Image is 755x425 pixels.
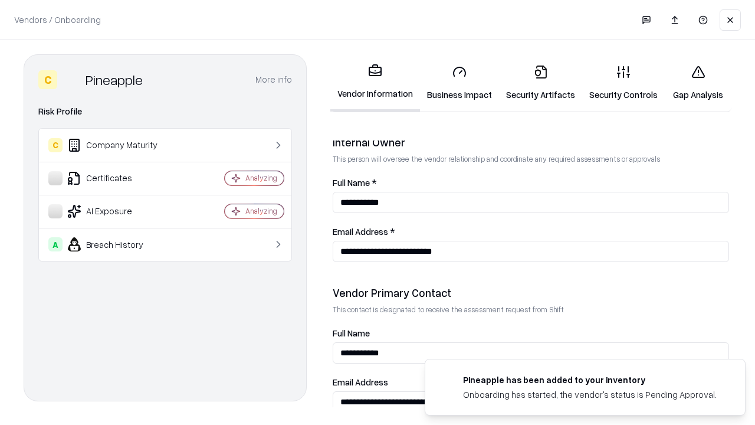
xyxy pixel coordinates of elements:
div: Internal Owner [333,135,729,149]
div: Analyzing [245,206,277,216]
a: Gap Analysis [665,55,731,110]
p: This person will oversee the vendor relationship and coordinate any required assessments or appro... [333,154,729,164]
p: Vendors / Onboarding [14,14,101,26]
div: A [48,237,63,251]
label: Full Name * [333,178,729,187]
div: Risk Profile [38,104,292,119]
div: AI Exposure [48,204,189,218]
div: Onboarding has started, the vendor's status is Pending Approval. [463,388,717,401]
label: Email Address [333,378,729,387]
p: This contact is designated to receive the assessment request from Shift [333,305,729,315]
a: Business Impact [420,55,499,110]
div: Pineapple has been added to your inventory [463,374,717,386]
div: C [38,70,57,89]
a: Security Artifacts [499,55,582,110]
button: More info [255,69,292,90]
div: Breach History [48,237,189,251]
div: Pineapple [86,70,143,89]
label: Full Name [333,329,729,338]
div: Vendor Primary Contact [333,286,729,300]
a: Security Controls [582,55,665,110]
label: Email Address * [333,227,729,236]
div: C [48,138,63,152]
div: Analyzing [245,173,277,183]
img: Pineapple [62,70,81,89]
div: Company Maturity [48,138,189,152]
img: pineappleenergy.com [439,374,454,388]
a: Vendor Information [330,54,420,112]
div: Certificates [48,171,189,185]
